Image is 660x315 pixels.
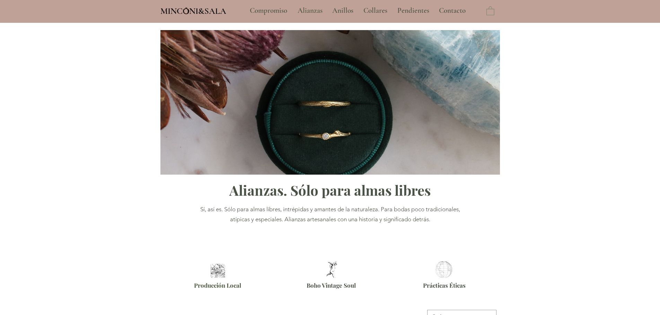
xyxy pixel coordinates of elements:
[423,281,466,289] span: Prácticas Éticas
[433,261,454,278] img: Alianzas éticas
[392,2,434,19] a: Pendientes
[307,281,356,289] span: Boho Vintage Soul
[245,2,292,19] a: Compromiso
[194,281,241,289] span: Producción Local
[329,2,357,19] p: Anillos
[209,264,227,278] img: Alianzas artesanales Barcelona
[294,2,326,19] p: Alianzas
[321,261,342,278] img: Alianzas Boho Barcelona
[231,2,485,19] nav: Sitio
[434,2,471,19] a: Contacto
[160,30,500,175] img: Alianzas Inspiradas en la Naturaleza Minconi Sala
[435,2,469,19] p: Contacto
[246,2,291,19] p: Compromiso
[360,2,391,19] p: Collares
[358,2,392,19] a: Collares
[229,181,431,199] span: Alianzas. Sólo para almas libres
[160,6,226,16] span: MINCONI&SALA
[200,206,460,223] span: Sí, así es. Sólo para almas libres, intrépidas y amantes de la naturaleza. Para bodas poco tradic...
[183,7,189,14] img: Minconi Sala
[327,2,358,19] a: Anillos
[160,4,226,16] a: MINCONI&SALA
[292,2,327,19] a: Alianzas
[394,2,433,19] p: Pendientes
